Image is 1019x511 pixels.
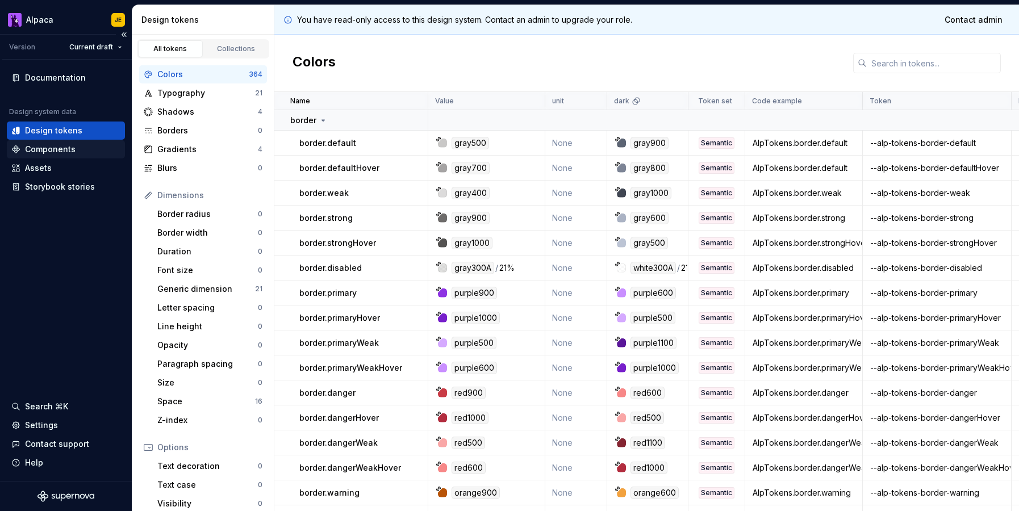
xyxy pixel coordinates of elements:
a: Colors364 [139,65,267,83]
div: Semantic [699,212,734,224]
div: All tokens [142,44,199,53]
div: 21 [255,89,262,98]
div: 0 [258,126,262,135]
p: border.danger [299,387,356,399]
svg: Supernova Logo [37,491,94,502]
div: 0 [258,359,262,368]
div: gray900 [630,137,669,149]
div: Semantic [699,237,734,249]
div: Text decoration [157,460,258,472]
div: Opacity [157,340,258,351]
p: border.dangerWeakHover [299,462,401,474]
td: None [545,231,607,256]
a: Typography21 [139,84,267,102]
div: red1000 [452,412,488,424]
div: red500 [452,437,485,449]
div: Z-index [157,414,258,426]
p: border [290,115,316,126]
div: Semantic [699,362,734,374]
img: 003f14f4-5683-479b-9942-563e216bc167.png [8,13,22,27]
div: --alp-tokens-border-disabled [863,262,1011,274]
div: purple600 [452,362,497,374]
td: None [545,181,607,206]
button: Current draft [64,39,127,55]
div: white300A [630,262,676,274]
div: Space [157,396,255,407]
p: Name [290,97,310,106]
div: Assets [25,162,52,174]
div: purple500 [630,312,675,324]
div: gray800 [630,162,669,174]
div: gray1000 [630,187,671,199]
a: Settings [7,416,125,434]
div: Gradients [157,144,258,155]
div: AlpTokens.border.disabled [746,262,862,274]
div: 16 [255,397,262,406]
p: You have read-only access to this design system. Contact an admin to upgrade your role. [297,14,632,26]
div: gray500 [630,237,668,249]
div: 21% [499,262,515,274]
div: JE [115,15,122,24]
div: Typography [157,87,255,99]
div: 0 [258,480,262,489]
div: Letter spacing [157,302,258,313]
a: Assets [7,159,125,177]
div: 0 [258,210,262,219]
a: Documentation [7,69,125,87]
div: 0 [258,462,262,471]
input: Search in tokens... [867,53,1001,73]
p: border.default [299,137,356,149]
div: / [495,262,498,274]
p: border.warning [299,487,360,499]
a: Size0 [153,374,267,392]
div: Borders [157,125,258,136]
td: None [545,131,607,156]
p: border.primary [299,287,357,299]
p: Value [435,97,454,106]
p: border.disabled [299,262,362,274]
div: gray900 [452,212,490,224]
div: 0 [258,499,262,508]
a: Paragraph spacing0 [153,355,267,373]
a: Shadows4 [139,103,267,121]
td: None [545,405,607,430]
div: gray700 [452,162,490,174]
div: Contact support [25,438,89,450]
div: --alp-tokens-border-dangerWeakHover [863,462,1011,474]
div: Semantic [699,337,734,349]
div: purple1100 [630,337,676,349]
a: Text decoration0 [153,457,267,475]
div: 21% [681,262,696,274]
div: --alp-tokens-border-primary [863,287,1011,299]
a: Design tokens [7,122,125,140]
td: None [545,206,607,231]
div: Generic dimension [157,283,255,295]
div: --alp-tokens-border-danger [863,387,1011,399]
a: Storybook stories [7,178,125,196]
td: None [545,430,607,455]
div: AlpTokens.border.primaryHover [746,312,862,324]
a: Components [7,140,125,158]
div: gray1000 [452,237,492,249]
div: --alp-tokens-border-primaryHover [863,312,1011,324]
p: border.defaultHover [299,162,379,174]
div: Shadows [157,106,258,118]
div: AlpTokens.border.default [746,137,862,149]
div: Components [25,144,76,155]
div: AlpTokens.border.warning [746,487,862,499]
div: red1100 [630,437,665,449]
div: Semantic [699,412,734,424]
div: Semantic [699,387,734,399]
p: unit [552,97,564,106]
div: --alp-tokens-border-strongHover [863,237,1011,249]
div: Semantic [699,312,734,324]
div: Options [157,442,262,453]
div: AlpTokens.border.dangerWeak [746,437,862,449]
div: / [677,262,680,274]
a: Generic dimension21 [153,280,267,298]
button: Help [7,454,125,472]
p: Code example [752,97,802,106]
p: border.primaryHover [299,312,380,324]
div: Line height [157,321,258,332]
